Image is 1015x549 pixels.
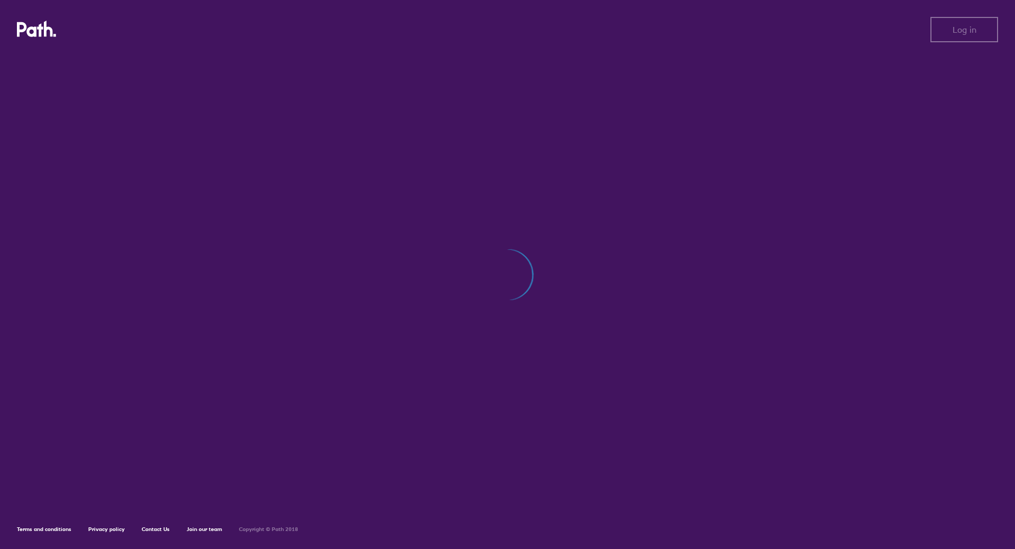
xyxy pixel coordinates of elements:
[239,526,298,533] h6: Copyright © Path 2018
[930,17,998,42] button: Log in
[17,526,71,533] a: Terms and conditions
[142,526,170,533] a: Contact Us
[953,25,976,34] span: Log in
[88,526,125,533] a: Privacy policy
[187,526,222,533] a: Join our team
